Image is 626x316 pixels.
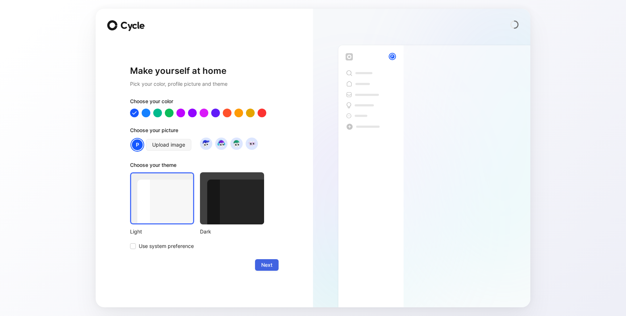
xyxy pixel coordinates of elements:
[389,54,395,59] div: P
[247,139,256,148] img: avatar
[130,97,279,109] div: Choose your color
[139,242,194,250] span: Use system preference
[130,65,279,77] h1: Make yourself at home
[216,139,226,148] img: avatar
[255,259,279,271] button: Next
[130,161,264,172] div: Choose your theme
[130,126,279,138] div: Choose your picture
[146,139,191,151] button: Upload image
[201,139,211,148] img: avatar
[130,227,194,236] div: Light
[346,53,353,60] img: workspace-default-logo-wX5zAyuM.png
[261,261,272,269] span: Next
[131,139,143,151] div: P
[231,139,241,148] img: avatar
[130,80,279,88] h2: Pick your color, profile picture and theme
[152,140,185,149] span: Upload image
[200,227,264,236] div: Dark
